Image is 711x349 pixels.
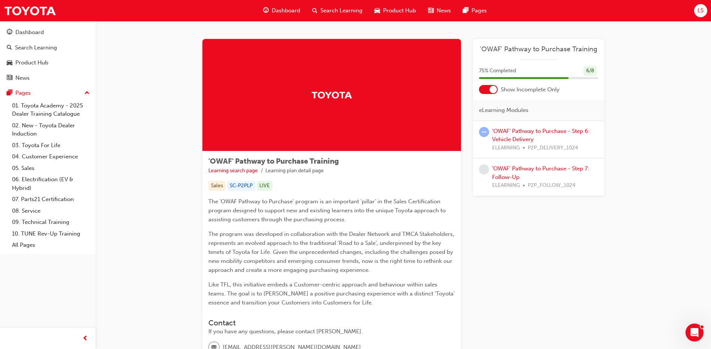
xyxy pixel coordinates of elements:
iframe: Intercom live chat [686,324,704,342]
button: LS [694,4,707,17]
span: News [437,6,451,15]
a: 08. Service [9,205,93,217]
a: Search Learning [3,41,93,55]
span: guage-icon [7,29,12,36]
span: up-icon [84,88,90,98]
a: 01. Toyota Academy - 2025 Dealer Training Catalogue [9,100,93,120]
span: news-icon [7,75,12,82]
a: All Pages [9,239,93,251]
button: DashboardSearch LearningProduct HubNews [3,24,93,86]
span: 75 % Completed [479,67,516,75]
span: car-icon [374,6,380,15]
a: guage-iconDashboard [257,3,306,18]
span: search-icon [7,45,12,51]
span: Pages [472,6,487,15]
span: learningRecordVerb_ATTEMPT-icon [479,127,489,137]
a: 02. New - Toyota Dealer Induction [9,120,93,140]
span: eLearning Modules [479,106,528,115]
button: Pages [3,86,93,100]
a: Dashboard [3,25,93,39]
span: The program was developed in collaboration with the Dealer Network and TMCA Stakeholders, represe... [208,231,456,273]
div: LIVE [257,181,272,191]
a: 'OWAF' Pathway to Purchase Training [479,45,598,54]
li: Learning plan detail page [265,167,324,175]
a: 'OWAF' Pathway to Purchase - Step 7: Follow-Up [492,165,589,180]
a: 03. Toyota For Life [9,140,93,151]
a: 05. Sales [9,163,93,174]
a: Learning search page [208,167,258,174]
a: 'OWAF' Pathway to Purchase - Step 6: Vehicle Delivery [492,128,590,143]
span: Product Hub [383,6,416,15]
span: car-icon [7,60,12,66]
img: Trak [4,2,56,19]
div: News [15,74,30,82]
span: Search Learning [320,6,362,15]
span: pages-icon [7,90,12,97]
h3: Contact [208,319,455,327]
a: 09. Technical Training [9,216,93,228]
a: 06. Electrification (EV & Hybrid) [9,174,93,194]
span: Dashboard [272,6,300,15]
span: The 'OWAF Pathway to Purchase' program is an important 'pillar' in the Sales Certification progra... [208,198,447,223]
a: 10. TUNE Rev-Up Training [9,228,93,240]
span: ELEARNING [492,144,520,152]
span: P2P_FOLLOW_1024 [528,181,575,190]
span: 'OWAF' Pathway to Purchase Training [208,157,339,166]
a: 04. Customer Experience [9,151,93,163]
span: search-icon [312,6,317,15]
span: guage-icon [263,6,269,15]
div: Search Learning [15,43,57,52]
span: ELEARNING [492,181,520,190]
div: Product Hub [15,58,48,67]
span: prev-icon [82,334,88,343]
span: P2P_DELIVERY_1024 [528,144,578,152]
div: Sales [208,181,226,191]
a: car-iconProduct Hub [368,3,422,18]
span: Show Incomplete Only [501,85,560,94]
div: Pages [15,89,31,97]
a: pages-iconPages [457,3,493,18]
a: 07. Parts21 Certification [9,194,93,205]
div: If you have any questions, please contact [PERSON_NAME]. [208,327,455,336]
span: learningRecordVerb_NONE-icon [479,164,489,174]
a: news-iconNews [422,3,457,18]
span: pages-icon [463,6,469,15]
span: Like TFL, this initiative embeds a Customer-centric approach and behaviour within sales teams. Th... [208,281,456,306]
a: search-iconSearch Learning [306,3,368,18]
div: SC-P2PLP [227,181,255,191]
span: LS [698,6,704,15]
a: Product Hub [3,56,93,70]
div: Dashboard [15,28,44,37]
img: Trak [311,88,352,101]
a: News [3,71,93,85]
div: 6 / 8 [584,66,597,76]
span: news-icon [428,6,434,15]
